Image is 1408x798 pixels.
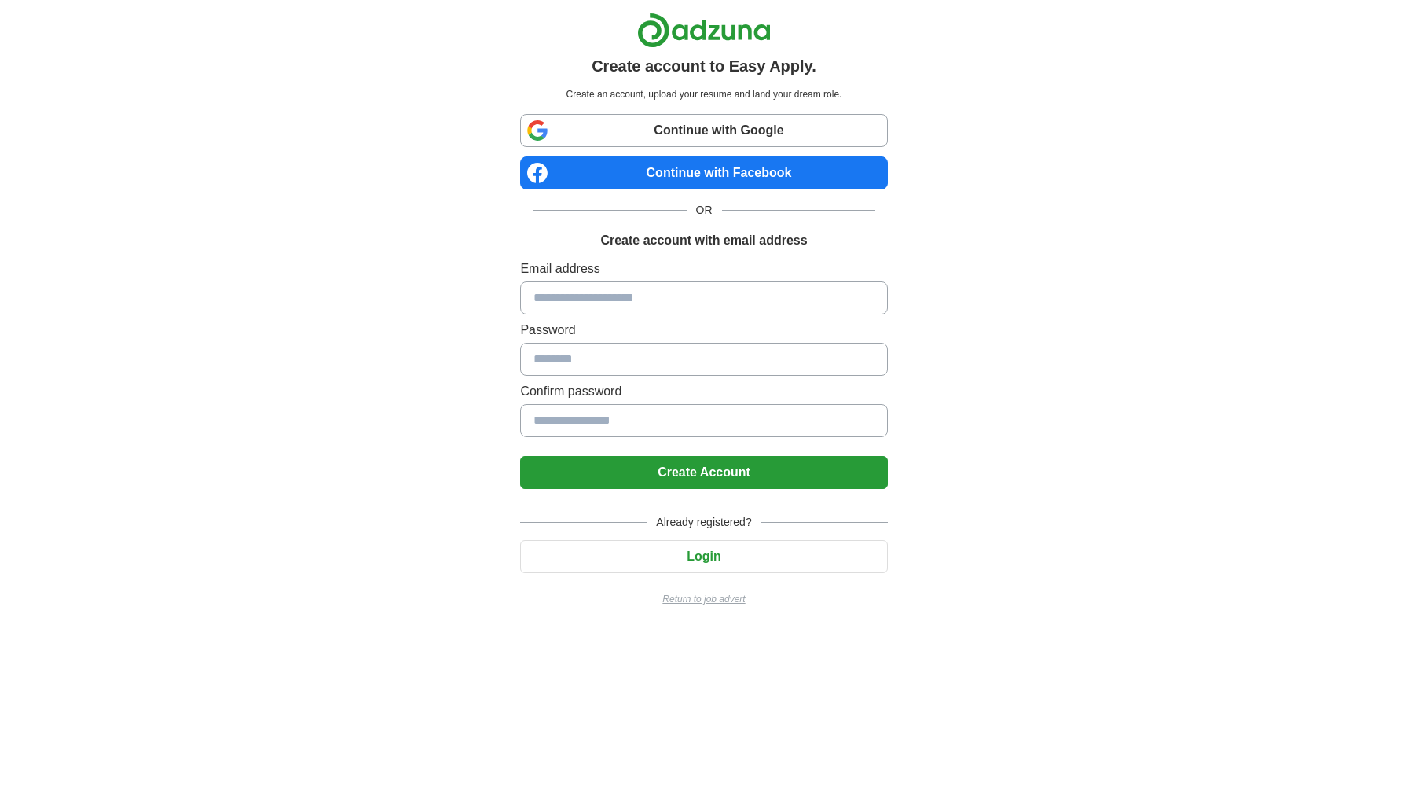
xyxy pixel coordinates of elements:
h1: Create account with email address [600,231,807,250]
a: Return to job advert [520,592,887,606]
label: Password [520,321,887,340]
p: Create an account, upload your resume and land your dream role. [523,87,884,101]
h1: Create account to Easy Apply. [592,54,816,78]
span: Already registered? [647,514,761,531]
a: Continue with Facebook [520,156,887,189]
button: Create Account [520,456,887,489]
button: Login [520,540,887,573]
label: Confirm password [520,382,887,401]
a: Continue with Google [520,114,887,147]
img: Adzuna logo [637,13,771,48]
label: Email address [520,259,887,278]
span: OR [687,202,722,219]
a: Login [520,550,887,563]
